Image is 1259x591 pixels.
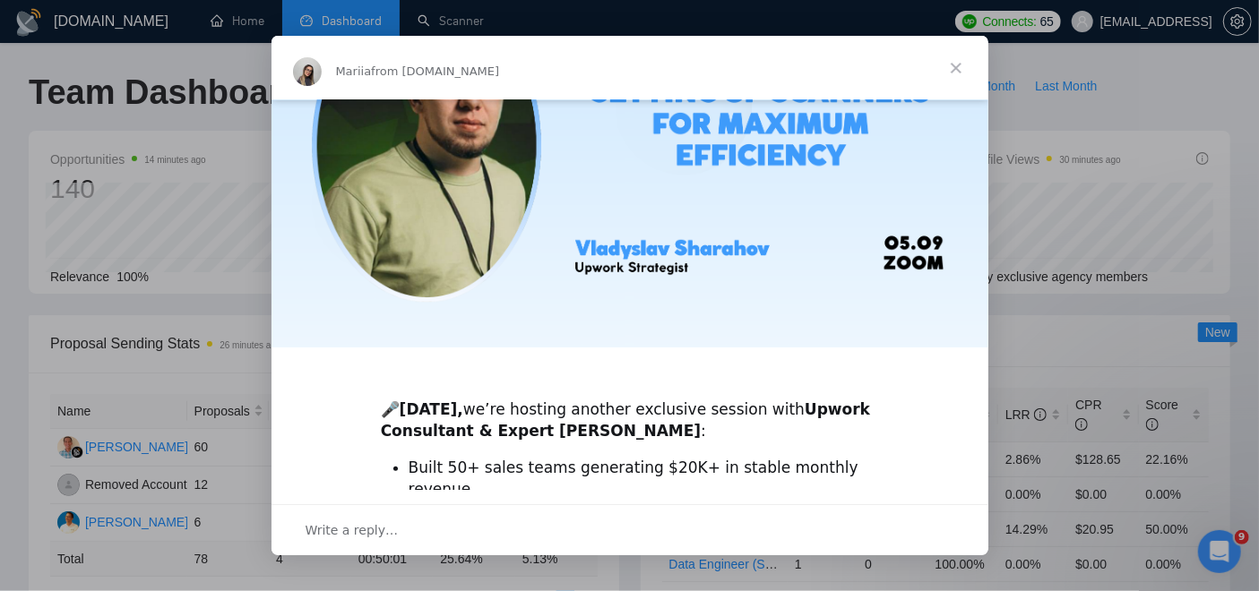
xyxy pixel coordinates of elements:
li: Built 50+ sales teams generating $20K+ in stable monthly revenue [409,458,879,501]
b: Upwork Consultant & Expert [PERSON_NAME] [381,400,870,440]
img: Profile image for Mariia [293,57,322,86]
span: Write a reply… [306,518,399,542]
div: 🎤 we’re hosting another exclusive session with : [381,378,879,441]
div: Open conversation and reply [272,504,988,555]
span: Mariia [336,64,372,78]
b: [DATE], [400,400,463,418]
span: Close [924,36,988,100]
span: from [DOMAIN_NAME] [371,64,499,78]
